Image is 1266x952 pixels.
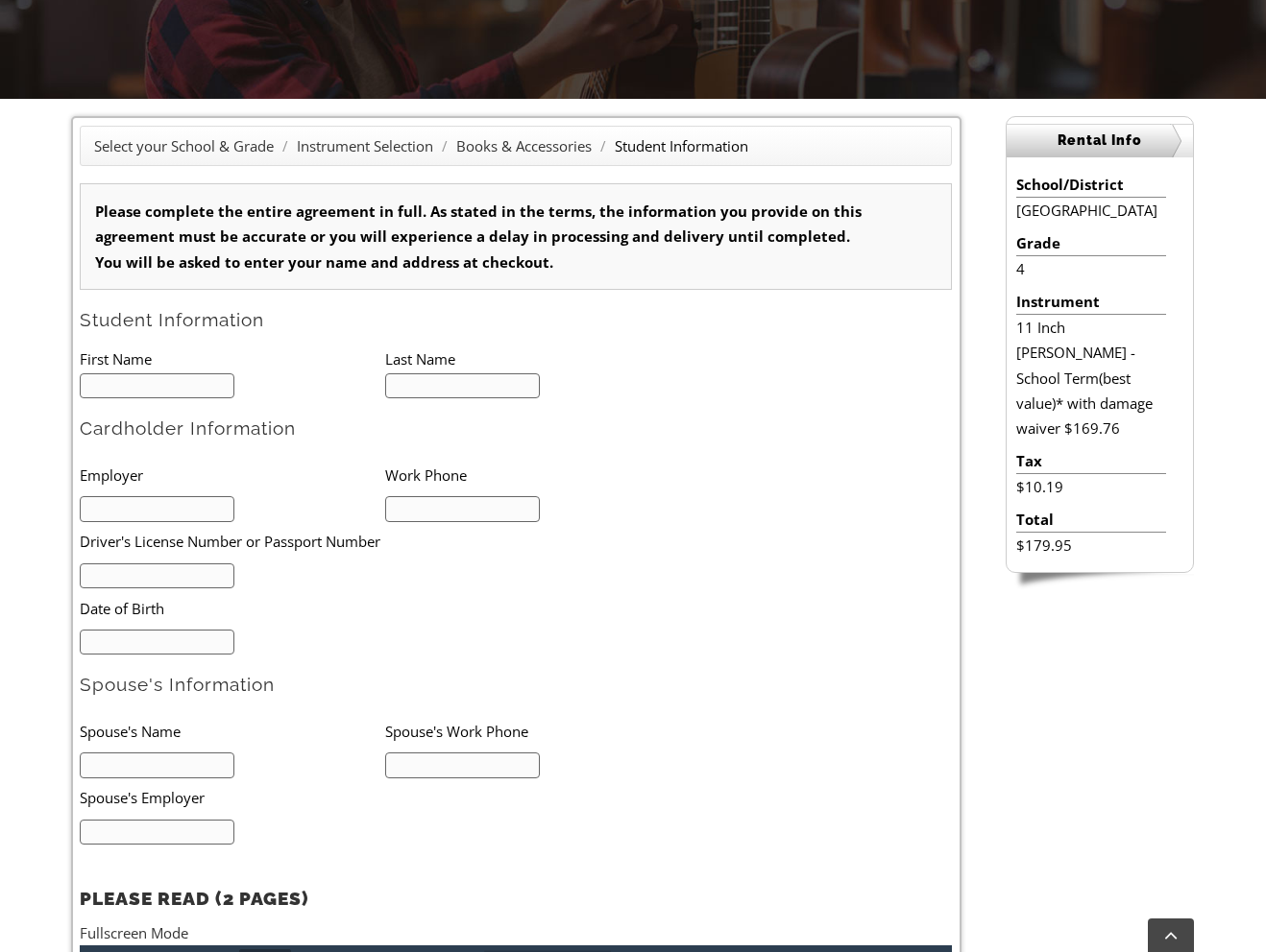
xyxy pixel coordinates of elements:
li: Spouse's Employer [80,778,629,818]
h2: Cardholder Information [80,416,952,440]
li: Total [1016,507,1165,533]
select: Zoom [404,5,552,25]
strong: PLEASE READ (2 PAGES) [80,888,308,909]
li: [GEOGRAPHIC_DATA] [1016,198,1165,223]
li: Date of Birth [80,588,629,628]
li: Student Information [615,133,748,158]
a: Select your School & Grade [94,136,274,155]
span: / [437,136,452,155]
span: / [596,136,611,155]
li: Driver's License Number or Passport Number [80,522,629,561]
li: 11 Inch [PERSON_NAME] - School Term(best value)* with damage waiver $169.76 [1016,315,1165,440]
li: Grade [1016,230,1165,256]
input: Page [159,4,211,25]
li: 4 [1016,256,1165,281]
span: / [278,136,293,155]
li: $10.19 [1016,474,1165,499]
h2: Spouse's Information [80,673,952,697]
span: of 2 [211,5,240,26]
img: sidebar-footer.png [1006,573,1194,590]
div: Please complete the entire agreement in full. As stated in the terms, the information you provide... [80,183,952,290]
li: Work Phone [385,455,691,494]
li: $179.95 [1016,533,1165,558]
li: Employer [80,455,385,494]
li: First Name [80,346,385,371]
li: School/District [1016,172,1165,198]
a: Fullscreen Mode [80,923,188,942]
li: Tax [1016,448,1165,474]
li: Spouse's Work Phone [385,711,691,750]
li: Last Name [385,346,691,371]
a: Instrument Selection [297,136,433,155]
li: Instrument [1016,289,1165,315]
h2: Student Information [80,308,952,332]
h2: Rental Info [1007,124,1193,157]
a: Books & Accessories [456,136,592,155]
li: Spouse's Name [80,711,385,750]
